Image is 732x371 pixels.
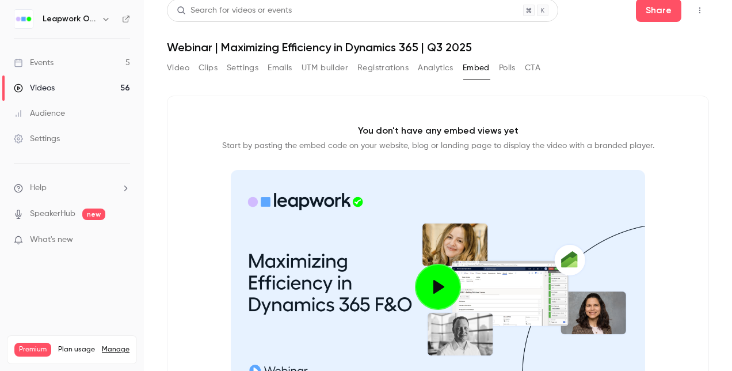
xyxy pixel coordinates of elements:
[30,208,75,220] a: SpeakerHub
[302,59,348,77] button: UTM builder
[167,59,189,77] button: Video
[691,1,709,20] button: Top Bar Actions
[14,182,130,194] li: help-dropdown-opener
[222,140,654,152] p: Start by pasting the embed code on your website, blog or landing page to display the video with a...
[14,82,55,94] div: Videos
[14,343,51,357] span: Premium
[525,59,540,77] button: CTA
[167,40,709,54] h1: Webinar | Maximizing Efficiency in Dynamics 365 | Q3 2025
[30,234,73,246] span: What's new
[116,235,130,245] iframe: Noticeable Trigger
[14,133,60,145] div: Settings
[357,59,409,77] button: Registrations
[227,59,258,77] button: Settings
[268,59,292,77] button: Emails
[14,108,65,119] div: Audience
[14,10,33,28] img: Leapwork Online Event
[58,345,95,354] span: Plan usage
[499,59,516,77] button: Polls
[82,209,105,220] span: new
[102,345,129,354] a: Manage
[358,124,518,138] p: You don't have any embed views yet
[43,13,97,25] h6: Leapwork Online Event
[415,264,461,310] button: Play video
[199,59,218,77] button: Clips
[463,59,490,77] button: Embed
[177,5,292,17] div: Search for videos or events
[30,182,47,194] span: Help
[418,59,453,77] button: Analytics
[14,57,54,69] div: Events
